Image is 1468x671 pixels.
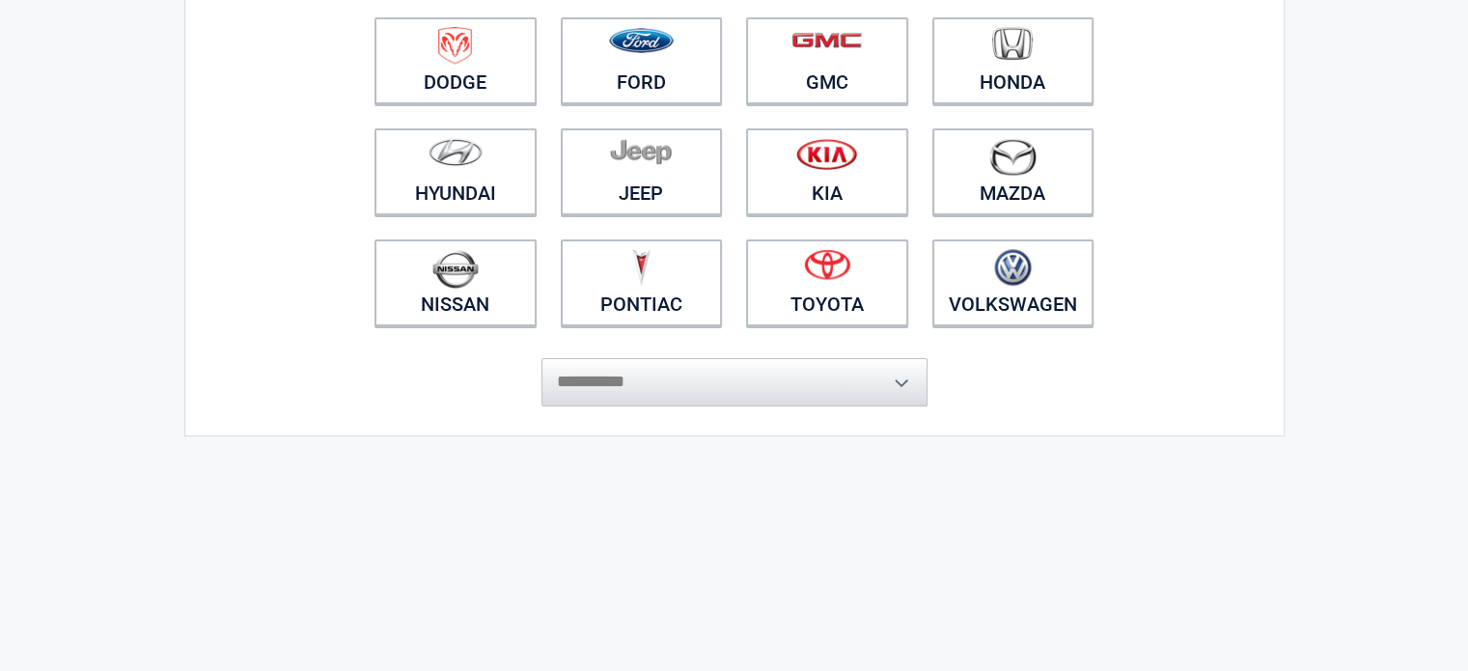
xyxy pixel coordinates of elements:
a: Jeep [561,128,723,215]
a: Kia [746,128,908,215]
a: Hyundai [374,128,537,215]
a: Mazda [932,128,1094,215]
a: Nissan [374,239,537,326]
a: Dodge [374,17,537,104]
a: Ford [561,17,723,104]
img: toyota [804,249,850,280]
a: GMC [746,17,908,104]
a: Pontiac [561,239,723,326]
img: pontiac [631,249,651,286]
img: honda [992,27,1033,61]
img: mazda [988,138,1037,176]
img: jeep [610,138,672,165]
img: ford [609,28,674,53]
img: gmc [791,32,862,48]
a: Volkswagen [932,239,1094,326]
a: Toyota [746,239,908,326]
a: Honda [932,17,1094,104]
img: kia [796,138,857,170]
img: nissan [432,249,479,289]
img: volkswagen [994,249,1032,287]
img: hyundai [429,138,483,166]
img: dodge [438,27,472,65]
